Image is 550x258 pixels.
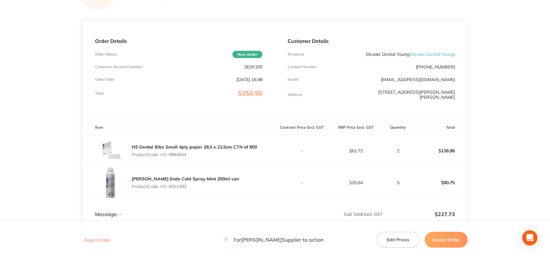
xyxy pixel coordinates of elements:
[522,230,537,245] div: Open Intercom Messenger
[344,90,455,100] p: [STREET_ADDRESS][PERSON_NAME][PERSON_NAME]
[95,167,127,198] img: eG1na2d3ZQ
[236,77,262,82] p: [DATE] 16:48
[329,120,383,135] th: RRP Price Excl. GST
[288,92,302,97] p: Address
[329,148,383,153] p: $61.72
[414,120,468,135] th: Total
[275,212,382,217] p: Sub Total Excl. GST
[275,120,329,135] th: Contract Price Excl. GST
[82,237,112,243] button: Reject Order
[132,184,239,189] p: Product Code: HS-9001383
[95,65,143,69] p: Customer Account Number
[416,64,455,69] p: [PHONE_NUMBER]
[377,232,420,248] button: Edit Prices
[329,180,383,185] p: $20.64
[82,199,275,218] td: Message: -
[288,77,298,82] p: Emaill
[95,135,127,167] img: Z3R6d2xiNw
[383,180,413,185] p: 5
[383,148,413,153] p: 2
[414,143,467,158] p: $136.98
[409,51,455,57] span: ( Elevate Dental Young )
[244,64,262,69] p: 2EDY100
[425,232,468,248] button: Accept Order
[288,38,455,44] p: Customer Details
[95,91,104,96] p: Total
[275,180,329,185] p: -
[383,120,414,135] th: Quantity
[238,89,262,97] span: $250.50
[232,51,262,58] span: New Order
[132,152,257,157] p: Product Code: HS-9884944
[95,52,117,56] p: Order Status
[366,52,455,57] p: Elevate Dental Young
[288,52,304,56] p: Recipient
[381,77,455,82] a: [EMAIL_ADDRESS][DOMAIN_NAME]
[414,175,467,190] p: $90.75
[224,237,323,243] p: For [PERSON_NAME] Supplier to action
[95,38,262,44] p: Order Details
[95,77,114,82] p: Order Date
[383,211,455,217] p: $227.73
[275,148,329,153] p: -
[132,176,239,182] a: [PERSON_NAME] Endo Cold Spray Mint 200ml can
[288,65,316,69] p: Contact Number
[132,144,257,150] a: HS Dental Bibs Small 4ply paper 28.5 x 21.5cm CTN of 800
[82,120,275,135] th: Item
